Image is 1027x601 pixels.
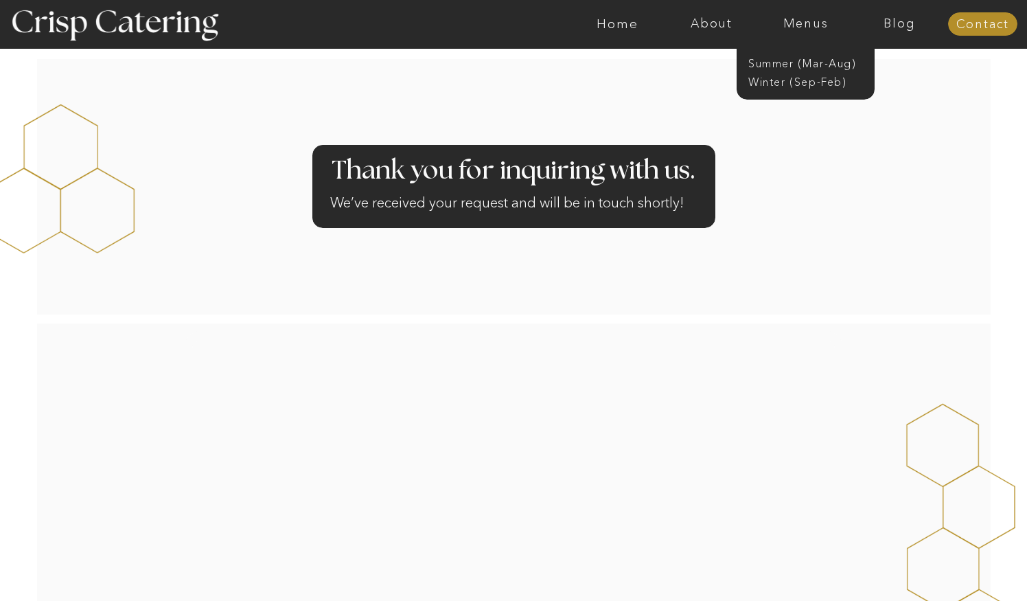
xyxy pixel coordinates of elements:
a: Home [570,17,665,31]
a: Blog [853,17,947,31]
a: Winter (Sep-Feb) [748,74,861,87]
h2: Thank you for inquiring with us. [330,158,697,185]
a: About [665,17,759,31]
a: Menus [759,17,853,31]
h2: We’ve received your request and will be in touch shortly! [330,192,697,219]
a: Contact [948,18,1017,32]
iframe: podium webchat widget bubble [917,532,1027,601]
a: Summer (Mar-Aug) [748,56,871,69]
